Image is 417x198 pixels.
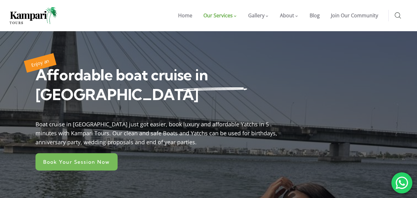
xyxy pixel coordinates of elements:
[280,12,294,19] span: About
[10,7,57,24] img: Home
[203,12,233,19] span: Our Services
[248,12,265,19] span: Gallery
[391,172,412,193] div: 'Get
[35,153,118,171] a: Book Your Session Now
[35,117,282,146] div: Boat cruise in [GEOGRAPHIC_DATA] just got easier, book luxury and affordable Yatchs in 5 minutes ...
[43,159,110,164] span: Book Your Session Now
[331,12,378,19] span: Join Our Community
[178,12,192,19] span: Home
[35,65,208,104] span: Affordable boat cruise in [GEOGRAPHIC_DATA]
[310,12,320,19] span: Blog
[31,57,50,68] span: Enjoy an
